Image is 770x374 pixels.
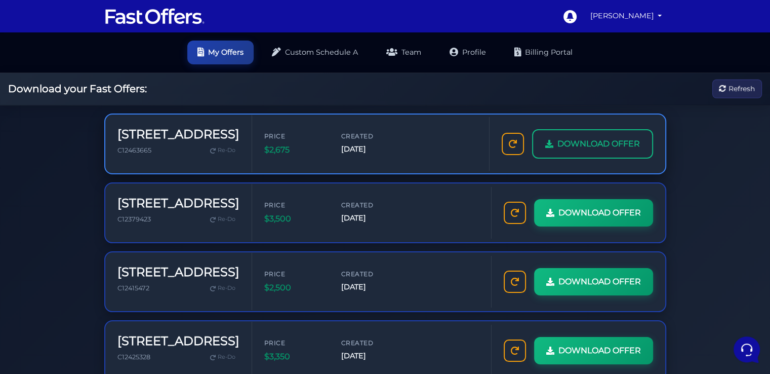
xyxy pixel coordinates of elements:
a: Open Help Center [126,144,186,152]
span: DOWNLOAD OFFER [558,275,641,288]
a: Billing Portal [504,41,583,64]
a: DOWNLOAD OFFER [532,129,653,159]
a: Re-Do [206,282,239,295]
span: Price [264,200,325,210]
h2: Download your Fast Offers: [8,83,147,95]
a: [PERSON_NAME] [586,6,666,26]
a: See all [164,57,186,65]
span: DOWNLOAD OFFER [557,137,640,151]
span: $3,350 [264,350,325,363]
span: Find an Answer [16,144,69,152]
span: [DATE] [341,212,402,224]
span: Price [264,131,325,141]
span: Re-Do [218,353,235,362]
button: Refresh [712,80,762,98]
a: My Offers [187,41,254,64]
button: Start a Conversation [16,103,186,124]
button: Messages [70,281,133,304]
span: Created [341,131,402,141]
span: [DATE] [341,281,402,293]
h2: Hello [PERSON_NAME] 👋 [8,8,170,41]
a: DOWNLOAD OFFER [534,199,653,227]
iframe: Customerly Messenger Launcher [732,334,762,365]
span: $2,675 [264,143,325,157]
span: C12415472 [117,284,149,292]
span: Re-Do [218,284,235,293]
span: Aura [43,73,155,83]
span: DOWNLOAD OFFER [558,344,641,357]
span: [DATE] [341,350,402,362]
a: DOWNLOAD OFFER [534,268,653,295]
span: Created [341,338,402,348]
span: C12425328 [117,353,150,361]
span: Price [264,269,325,279]
span: Start a Conversation [73,109,142,118]
p: Help [157,295,170,304]
span: [DATE] [341,143,402,155]
span: C12463665 [117,146,151,154]
h3: [STREET_ADDRESS] [117,196,239,211]
p: 2mo ago [161,73,186,82]
a: Re-Do [206,213,239,226]
img: dark [16,74,36,94]
button: Home [8,281,70,304]
span: C12379423 [117,215,151,223]
a: Custom Schedule A [262,41,368,64]
span: Price [264,338,325,348]
span: Created [341,269,402,279]
a: Re-Do [206,351,239,364]
span: Re-Do [218,146,235,155]
span: Created [341,200,402,210]
span: $2,500 [264,281,325,294]
button: Help [132,281,194,304]
a: Team [376,41,431,64]
span: Your Conversations [16,57,82,65]
p: Messages [87,295,116,304]
h3: [STREET_ADDRESS] [117,265,239,280]
a: AuraYou:I guess you're gone?2mo ago [12,69,190,99]
h3: [STREET_ADDRESS] [117,127,239,142]
span: Re-Do [218,215,235,224]
p: Home [30,295,48,304]
span: DOWNLOAD OFFER [558,206,641,219]
a: DOWNLOAD OFFER [534,337,653,364]
h3: [STREET_ADDRESS] [117,334,239,349]
a: Re-Do [206,144,239,157]
input: Search for an Article... [23,166,166,176]
a: Profile [439,41,496,64]
p: You: I guess you're gone? [43,85,155,95]
span: $3,500 [264,212,325,226]
span: Refresh [728,83,755,94]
